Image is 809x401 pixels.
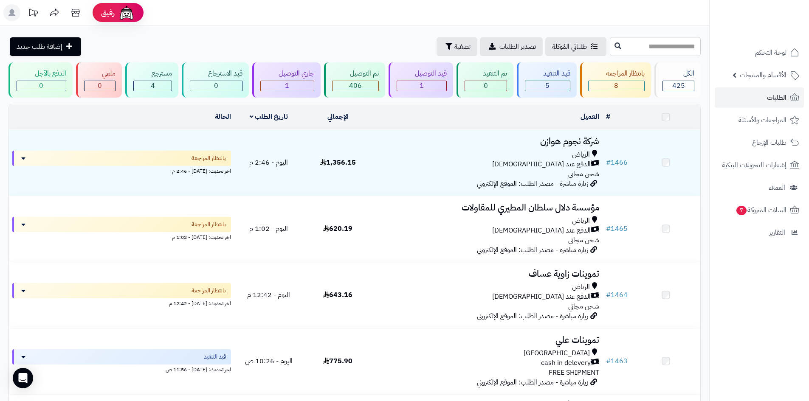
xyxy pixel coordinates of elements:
span: 406 [349,81,362,91]
span: 5 [545,81,550,91]
span: إضافة طلب جديد [17,42,62,52]
div: 0 [17,81,66,91]
span: FREE SHIPMENT [549,367,599,378]
div: قيد التوصيل [397,69,447,79]
div: اخر تحديث: [DATE] - 2:46 م [12,166,231,175]
img: ai-face.png [118,4,135,21]
span: زيارة مباشرة - مصدر الطلب: الموقع الإلكتروني [477,179,588,189]
h3: مؤسسة دلال سلطان المطيري للمقاولات [376,203,599,213]
span: زيارة مباشرة - مصدر الطلب: الموقع الإلكتروني [477,377,588,387]
span: # [606,356,611,366]
span: 1,356.15 [320,157,356,168]
a: الطلبات [715,87,804,108]
span: # [606,224,611,234]
span: الطلبات [767,92,786,104]
span: زيارة مباشرة - مصدر الطلب: الموقع الإلكتروني [477,311,588,321]
a: إضافة طلب جديد [10,37,81,56]
h3: تموينات زاوية عساف [376,269,599,279]
a: السلات المتروكة7 [715,200,804,220]
span: الدفع عند [DEMOGRAPHIC_DATA] [492,226,591,236]
a: الدفع بالآجل 0 [7,62,74,98]
a: #1466 [606,157,628,168]
span: 643.16 [323,290,352,300]
div: 0 [85,81,116,91]
span: بانتظار المراجعة [192,286,226,295]
span: 1 [285,81,289,91]
a: #1464 [606,290,628,300]
div: 0 [465,81,507,91]
div: قيد الاسترجاع [190,69,242,79]
span: شحن مجاني [568,169,599,179]
span: زيارة مباشرة - مصدر الطلب: الموقع الإلكتروني [477,245,588,255]
a: الحالة [215,112,231,122]
h3: شركة نجوم هوازن [376,137,599,146]
span: بانتظار المراجعة [192,220,226,229]
a: ملغي 0 [74,62,124,98]
span: 0 [214,81,218,91]
span: الرياض [572,282,590,292]
span: تصدير الطلبات [499,42,536,52]
a: طلبات الإرجاع [715,132,804,153]
span: اليوم - 10:26 ص [245,356,293,366]
span: # [606,157,611,168]
span: طلباتي المُوكلة [552,42,587,52]
a: تم التوصيل 406 [322,62,387,98]
span: بانتظار المراجعة [192,154,226,163]
a: الإجمالي [327,112,349,122]
span: الدفع عند [DEMOGRAPHIC_DATA] [492,292,591,302]
a: مسترجع 4 [124,62,180,98]
div: 1 [397,81,446,91]
div: 0 [190,81,242,91]
div: تم التنفيذ [465,69,507,79]
span: رفيق [101,8,115,18]
span: طلبات الإرجاع [752,137,786,149]
div: اخر تحديث: [DATE] - 1:02 م [12,232,231,241]
a: #1463 [606,356,628,366]
span: العملاء [769,182,785,193]
span: 8 [614,81,618,91]
a: قيد الاسترجاع 0 [180,62,251,98]
div: الدفع بالآجل [17,69,66,79]
div: ملغي [84,69,116,79]
div: 406 [333,81,379,91]
div: Open Intercom Messenger [13,368,33,388]
a: تصدير الطلبات [480,37,543,56]
div: 8 [589,81,645,91]
span: الدفع عند [DEMOGRAPHIC_DATA] [492,160,591,169]
span: 775.90 [323,356,352,366]
div: قيد التنفيذ [525,69,570,79]
a: تحديثات المنصة [23,4,44,23]
span: لوحة التحكم [755,47,786,59]
a: التقارير [715,222,804,243]
a: تاريخ الطلب [250,112,288,122]
span: 1 [420,81,424,91]
a: قيد التنفيذ 5 [515,62,578,98]
a: العملاء [715,177,804,198]
div: 4 [134,81,172,91]
h3: تموينات علي [376,335,599,345]
span: # [606,290,611,300]
div: 5 [525,81,570,91]
span: [GEOGRAPHIC_DATA] [524,348,590,358]
span: اليوم - 1:02 م [249,224,288,234]
span: 7 [736,206,747,215]
span: اليوم - 12:42 م [247,290,290,300]
button: تصفية [437,37,477,56]
img: logo-2.png [751,22,801,40]
span: cash in delevery [541,358,591,368]
span: المراجعات والأسئلة [739,114,786,126]
span: الرياض [572,216,590,226]
span: إشعارات التحويلات البنكية [722,159,786,171]
div: تم التوصيل [332,69,379,79]
span: الرياض [572,150,590,160]
a: قيد التوصيل 1 [387,62,455,98]
a: الكل425 [653,62,702,98]
a: طلباتي المُوكلة [545,37,606,56]
a: تم التنفيذ 0 [455,62,515,98]
a: جاري التوصيل 1 [251,62,322,98]
span: 4 [151,81,155,91]
div: اخر تحديث: [DATE] - 11:56 ص [12,365,231,373]
span: قيد التنفيذ [204,353,226,361]
span: الأقسام والمنتجات [740,69,786,81]
a: لوحة التحكم [715,42,804,63]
